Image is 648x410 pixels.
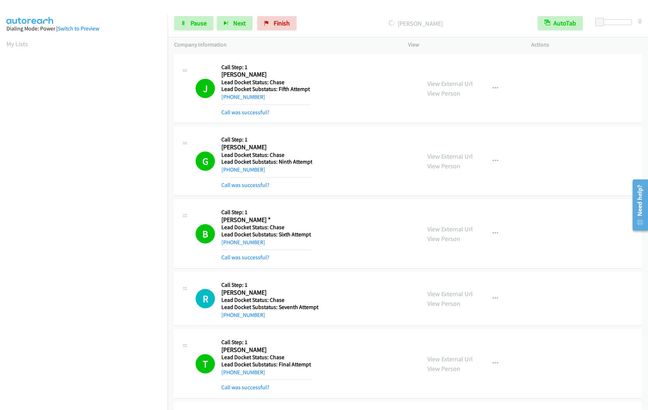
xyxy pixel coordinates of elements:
div: Delay between calls (in seconds) [599,19,632,25]
h2: [PERSON_NAME] * [221,216,311,224]
h2: [PERSON_NAME] [221,143,311,151]
h5: Lead Docket Status: Chase [221,79,311,86]
h5: Lead Docket Substatus: Sixth Attempt [221,231,311,238]
p: Company Information [174,40,395,49]
h5: Lead Docket Status: Chase [221,296,318,304]
h5: Call Step: 1 [221,64,311,71]
a: [PHONE_NUMBER] [221,93,265,100]
a: Call was successful? [221,109,269,116]
a: [PHONE_NUMBER] [221,312,265,318]
a: Call was successful? [221,182,269,188]
div: Dialing Mode: Power | [6,24,161,33]
a: View Person [427,365,460,373]
a: View External Url [427,355,473,363]
h5: Lead Docket Status: Chase [221,224,311,231]
p: View [408,40,518,49]
a: Pause [174,16,213,30]
h5: Call Step: 1 [221,339,311,346]
a: View External Url [427,79,473,88]
h2: [PERSON_NAME] [221,71,311,79]
h1: R [196,289,215,308]
p: [PERSON_NAME] [306,19,525,28]
a: Finish [257,16,297,30]
h1: B [196,224,215,243]
h5: Lead Docket Status: Chase [221,354,311,361]
iframe: Dialpad [6,55,168,395]
a: View Person [427,162,460,170]
span: Pause [191,19,207,27]
h5: Lead Docket Substatus: Ninth Attempt [221,158,312,165]
button: Next [217,16,253,30]
a: View External Url [427,290,473,298]
a: Call was successful? [221,384,269,391]
a: [PHONE_NUMBER] [221,239,265,246]
h2: [PERSON_NAME] [221,346,311,354]
a: Call was successful? [221,254,269,261]
h1: G [196,151,215,171]
h5: Lead Docket Substatus: Final Attempt [221,361,311,368]
h1: J [196,79,215,98]
h1: T [196,354,215,373]
div: 0 [638,16,642,26]
span: Finish [274,19,290,27]
h5: Call Step: 1 [221,281,318,289]
h5: Lead Docket Substatus: Fifth Attempt [221,86,311,93]
a: Switch to Preview [58,25,99,32]
a: View External Url [427,225,473,233]
h2: [PERSON_NAME] [221,289,318,297]
span: Next [233,19,246,27]
a: My Lists [6,40,28,48]
a: [PHONE_NUMBER] [221,369,265,376]
h5: Lead Docket Substatus: Seventh Attempt [221,304,318,311]
h5: Call Step: 1 [221,136,312,143]
iframe: Resource Center [627,177,648,233]
button: AutoTab [538,16,583,30]
a: View Person [427,299,460,308]
h5: Call Step: 1 [221,209,311,216]
a: View Person [427,235,460,243]
a: [PHONE_NUMBER] [221,166,265,173]
p: Actions [531,40,642,49]
h5: Lead Docket Status: Chase [221,151,312,159]
a: View External Url [427,152,473,160]
a: View Person [427,89,460,97]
